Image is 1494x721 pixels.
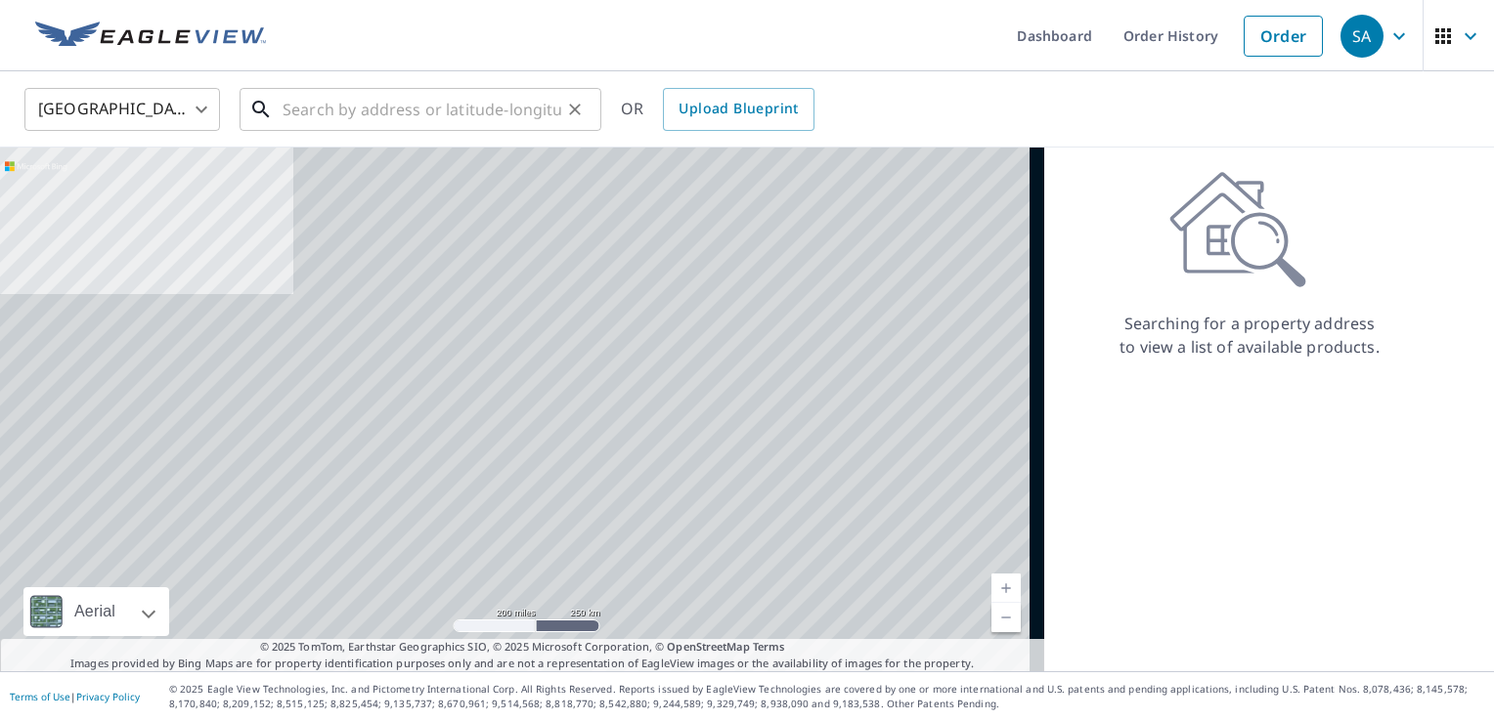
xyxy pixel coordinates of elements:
div: Aerial [68,587,121,636]
a: Upload Blueprint [663,88,813,131]
p: | [10,691,140,702]
a: Current Level 5, Zoom In [991,573,1021,603]
a: OpenStreetMap [667,639,749,654]
p: © 2025 Eagle View Technologies, Inc. and Pictometry International Corp. All Rights Reserved. Repo... [169,682,1484,711]
div: OR [621,88,814,131]
img: EV Logo [35,21,266,51]
a: Order [1244,16,1323,57]
a: Privacy Policy [76,690,140,703]
div: SA [1340,15,1384,58]
div: Aerial [23,587,169,636]
button: Clear [561,96,589,123]
div: [GEOGRAPHIC_DATA] [24,82,220,137]
a: Terms [753,639,785,654]
span: © 2025 TomTom, Earthstar Geographics SIO, © 2025 Microsoft Corporation, © [260,639,785,656]
p: Searching for a property address to view a list of available products. [1119,312,1381,359]
input: Search by address or latitude-longitude [283,82,561,137]
span: Upload Blueprint [679,97,798,121]
a: Current Level 5, Zoom Out [991,603,1021,632]
a: Terms of Use [10,690,70,703]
